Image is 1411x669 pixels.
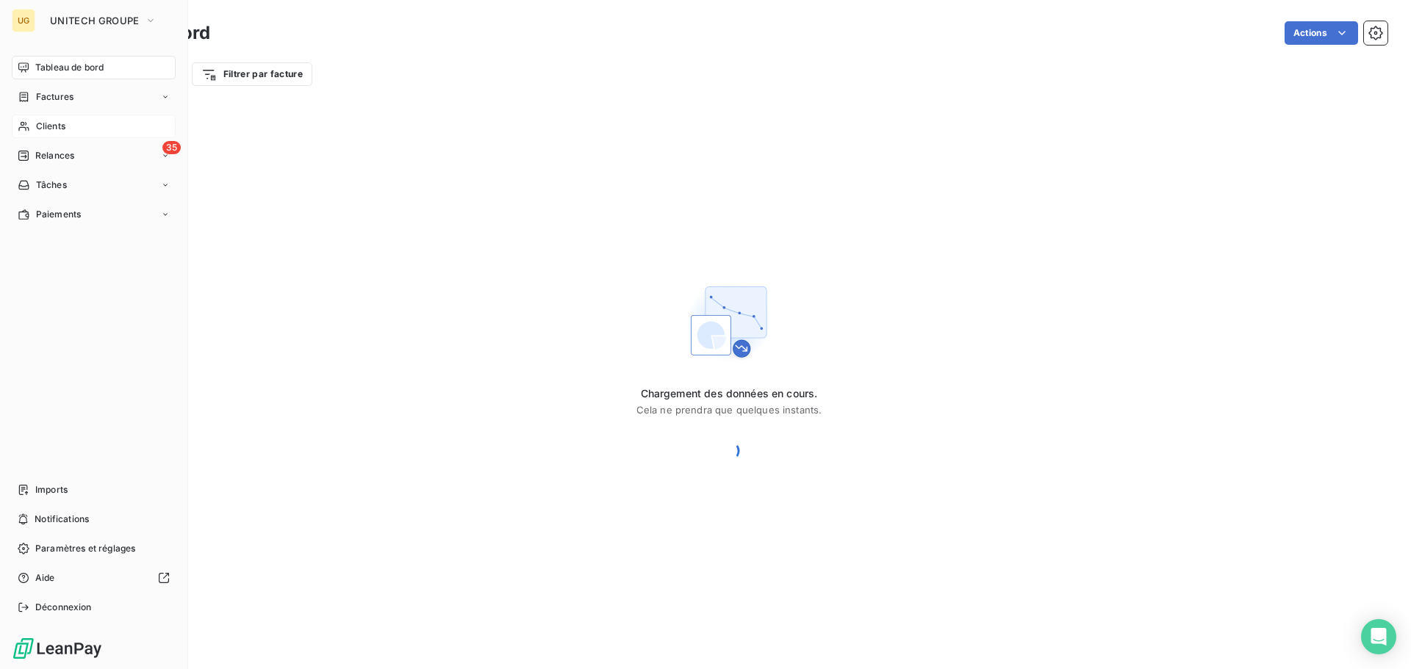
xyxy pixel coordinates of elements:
[35,601,92,614] span: Déconnexion
[36,120,65,133] span: Clients
[192,62,312,86] button: Filtrer par facture
[35,571,55,585] span: Aide
[50,15,139,26] span: UNITECH GROUPE
[36,90,73,104] span: Factures
[12,637,103,660] img: Logo LeanPay
[12,9,35,32] div: UG
[12,566,176,590] a: Aide
[636,404,822,416] span: Cela ne prendra que quelques instants.
[636,386,822,401] span: Chargement des données en cours.
[1285,21,1358,45] button: Actions
[1361,619,1396,654] div: Open Intercom Messenger
[35,483,68,496] span: Imports
[35,513,89,526] span: Notifications
[35,542,135,555] span: Paramètres et réglages
[36,208,81,221] span: Paiements
[35,149,74,162] span: Relances
[35,61,104,74] span: Tableau de bord
[682,275,776,369] img: First time
[162,141,181,154] span: 35
[36,178,67,192] span: Tâches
